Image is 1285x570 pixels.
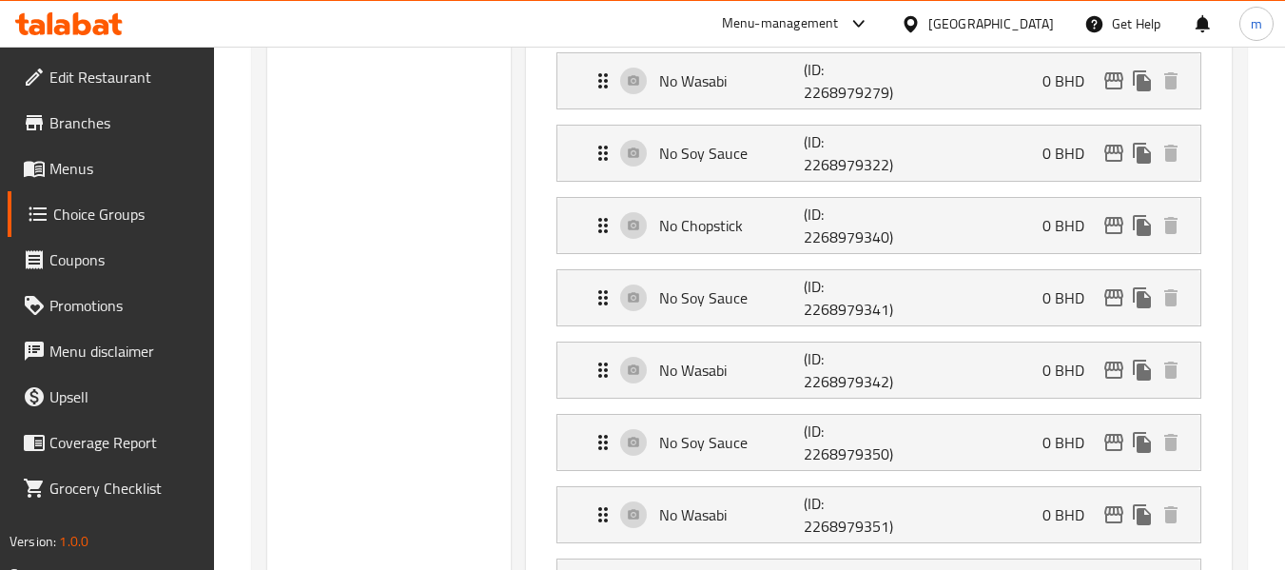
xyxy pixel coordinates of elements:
li: Expand [541,334,1217,406]
a: Coverage Report [8,420,215,465]
button: edit [1100,211,1128,240]
span: Upsell [49,385,200,408]
p: (ID: 2268979342) [804,347,901,393]
button: duplicate [1128,284,1157,312]
p: (ID: 2268979322) [804,130,901,176]
div: Expand [557,126,1200,181]
a: Grocery Checklist [8,465,215,511]
p: No Soy Sauce [659,431,805,454]
p: 0 BHD [1042,286,1100,309]
div: Menu-management [722,12,839,35]
button: edit [1100,428,1128,457]
a: Promotions [8,283,215,328]
span: Coverage Report [49,431,200,454]
a: Upsell [8,374,215,420]
p: 0 BHD [1042,69,1100,92]
button: edit [1100,284,1128,312]
a: Choice Groups [8,191,215,237]
p: No Soy Sauce [659,286,805,309]
button: delete [1157,139,1185,167]
div: Expand [557,487,1200,542]
a: Menu disclaimer [8,328,215,374]
button: delete [1157,211,1185,240]
li: Expand [541,117,1217,189]
button: edit [1100,501,1128,529]
p: (ID: 2268979340) [804,203,901,248]
a: Menus [8,146,215,191]
button: duplicate [1128,356,1157,384]
a: Branches [8,100,215,146]
a: Coupons [8,237,215,283]
p: (ID: 2268979350) [804,420,901,465]
button: delete [1157,284,1185,312]
button: delete [1157,428,1185,457]
span: Promotions [49,294,200,317]
p: 0 BHD [1042,431,1100,454]
p: 0 BHD [1042,359,1100,382]
button: edit [1100,139,1128,167]
button: delete [1157,501,1185,529]
button: duplicate [1128,501,1157,529]
p: No Chopstick [659,214,805,237]
p: No Wasabi [659,359,805,382]
a: Edit Restaurant [8,54,215,100]
button: duplicate [1128,67,1157,95]
p: (ID: 2268979341) [804,275,901,321]
div: Expand [557,198,1200,253]
p: No Soy Sauce [659,142,805,165]
p: 0 BHD [1042,142,1100,165]
button: edit [1100,356,1128,384]
div: Expand [557,53,1200,108]
span: m [1251,13,1262,34]
li: Expand [541,45,1217,117]
p: (ID: 2268979351) [804,492,901,538]
button: edit [1100,67,1128,95]
div: [GEOGRAPHIC_DATA] [928,13,1054,34]
li: Expand [541,479,1217,551]
div: Expand [557,415,1200,470]
span: 1.0.0 [59,529,88,554]
span: Edit Restaurant [49,66,200,88]
p: 0 BHD [1042,214,1100,237]
li: Expand [541,406,1217,479]
span: Branches [49,111,200,134]
span: Menus [49,157,200,180]
p: No Wasabi [659,69,805,92]
button: duplicate [1128,428,1157,457]
button: delete [1157,356,1185,384]
div: Expand [557,270,1200,325]
span: Menu disclaimer [49,340,200,363]
span: Grocery Checklist [49,477,200,500]
span: Coupons [49,248,200,271]
p: 0 BHD [1042,503,1100,526]
button: duplicate [1128,211,1157,240]
span: Choice Groups [53,203,200,226]
button: duplicate [1128,139,1157,167]
li: Expand [541,262,1217,334]
p: No Wasabi [659,503,805,526]
span: Version: [10,529,56,554]
div: Expand [557,343,1200,398]
li: Expand [541,189,1217,262]
button: delete [1157,67,1185,95]
p: (ID: 2268979279) [804,58,901,104]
